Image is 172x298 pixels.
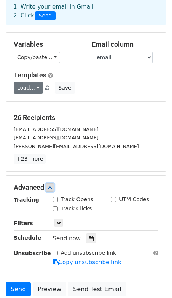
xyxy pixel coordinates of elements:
[14,154,46,164] a: +23 more
[35,11,56,20] span: Send
[14,126,99,132] small: [EMAIL_ADDRESS][DOMAIN_NAME]
[6,282,31,296] a: Send
[53,259,121,266] a: Copy unsubscribe link
[55,82,75,94] button: Save
[14,52,60,63] a: Copy/paste...
[14,183,158,192] h5: Advanced
[14,82,43,94] a: Load...
[61,249,116,257] label: Add unsubscribe link
[119,196,149,203] label: UTM Codes
[14,71,46,79] a: Templates
[14,114,158,122] h5: 26 Recipients
[53,235,81,242] span: Send now
[61,205,92,213] label: Track Clicks
[92,40,158,49] h5: Email column
[14,143,139,149] small: [PERSON_NAME][EMAIL_ADDRESS][DOMAIN_NAME]
[33,282,66,296] a: Preview
[14,235,41,241] strong: Schedule
[61,196,94,203] label: Track Opens
[14,197,39,203] strong: Tracking
[14,250,51,256] strong: Unsubscribe
[14,220,33,226] strong: Filters
[8,3,164,20] div: 1. Write your email in Gmail 2. Click
[68,282,126,296] a: Send Test Email
[14,135,99,140] small: [EMAIL_ADDRESS][DOMAIN_NAME]
[14,40,80,49] h5: Variables
[134,262,172,298] iframe: Chat Widget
